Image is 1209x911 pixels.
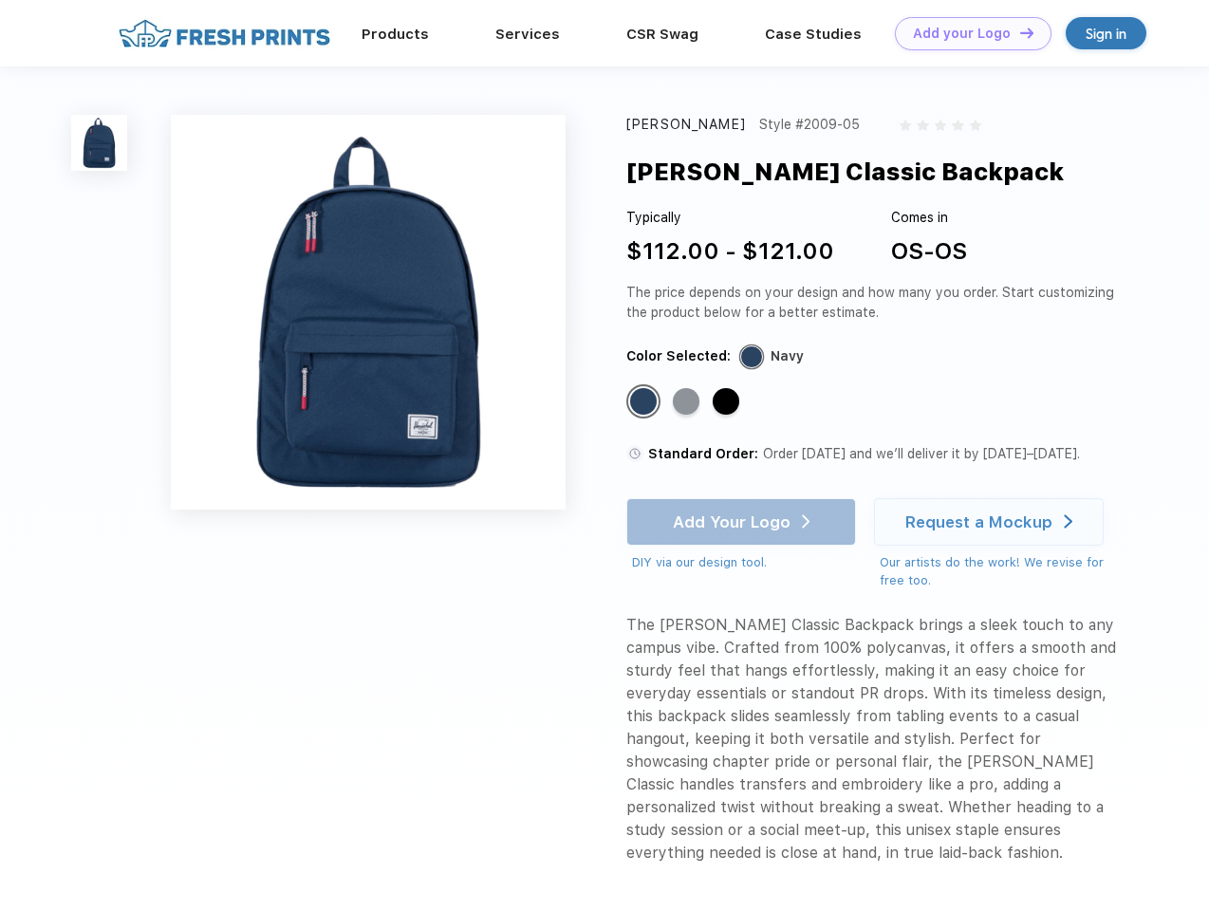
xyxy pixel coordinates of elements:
img: gray_star.svg [917,120,928,131]
img: gray_star.svg [935,120,946,131]
div: DIY via our design tool. [632,553,856,572]
a: Sign in [1066,17,1146,49]
div: Typically [626,208,834,228]
div: Comes in [891,208,967,228]
div: Raven Crosshatch [673,388,699,415]
img: func=resize&h=100 [71,115,127,171]
div: Navy [771,346,804,366]
a: Products [362,26,429,43]
div: Sign in [1086,23,1126,45]
span: Standard Order: [648,446,758,461]
div: Navy [630,388,657,415]
div: The [PERSON_NAME] Classic Backpack brings a sleek touch to any campus vibe. Crafted from 100% pol... [626,614,1122,865]
span: Order [DATE] and we’ll deliver it by [DATE]–[DATE]. [763,446,1080,461]
div: [PERSON_NAME] [626,115,746,135]
div: Style #2009-05 [759,115,860,135]
div: [PERSON_NAME] Classic Backpack [626,154,1064,190]
img: DT [1020,28,1033,38]
div: Black [713,388,739,415]
img: gray_star.svg [970,120,981,131]
div: The price depends on your design and how many you order. Start customizing the product below for ... [626,283,1122,323]
div: Request a Mockup [905,512,1052,531]
div: OS-OS [891,234,967,269]
div: Add your Logo [913,26,1011,42]
img: gray_star.svg [952,120,963,131]
img: fo%20logo%202.webp [113,17,336,50]
img: gray_star.svg [900,120,911,131]
img: white arrow [1064,514,1072,529]
img: standard order [626,445,643,462]
img: func=resize&h=640 [171,115,566,510]
div: $112.00 - $121.00 [626,234,834,269]
div: Our artists do the work! We revise for free too. [880,553,1122,590]
div: Color Selected: [626,346,731,366]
